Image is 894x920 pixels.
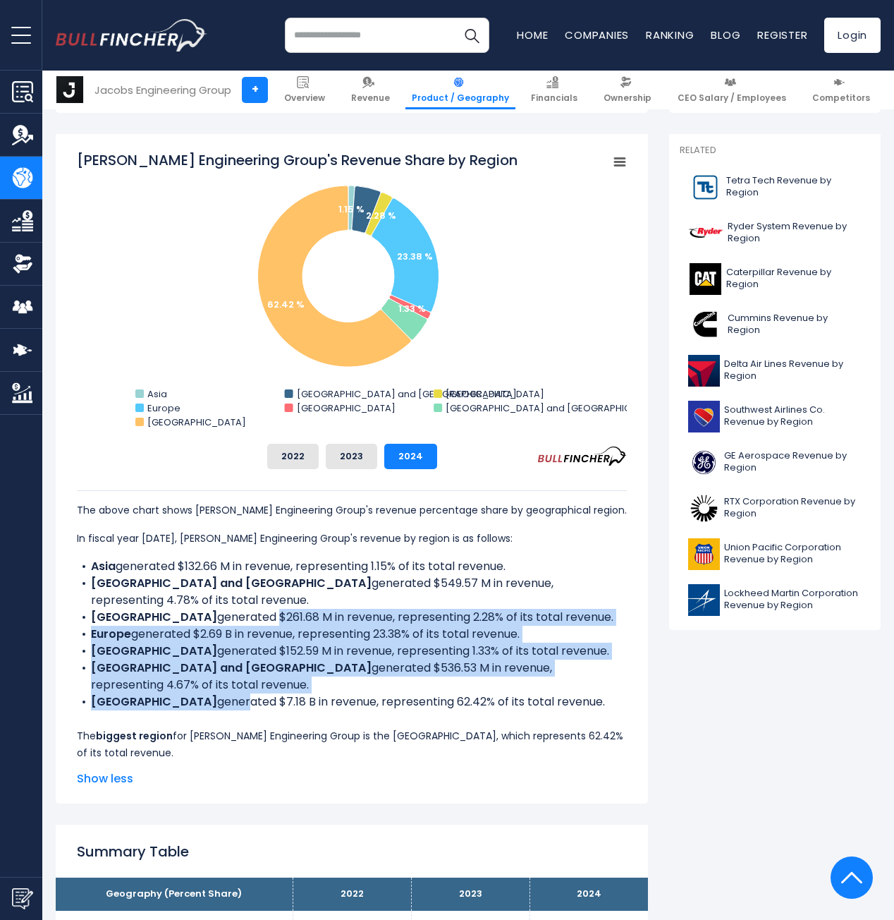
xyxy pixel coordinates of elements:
[728,313,862,337] span: Cummins Revenue by Region
[724,542,862,566] span: Union Pacific Corporation Revenue by Region
[326,444,377,469] button: 2023
[724,358,862,382] span: Delta Air Lines Revenue by Region
[726,267,862,291] span: Caterpillar Revenue by Region
[671,71,792,109] a: CEO Salary / Employees
[680,305,870,344] a: Cummins Revenue by Region
[724,588,862,612] span: Lockheed Martin Corporation Revenue by Region
[688,263,722,295] img: CAT logo
[806,71,876,109] a: Competitors
[680,168,870,207] a: Tetra Tech Revenue by Region
[77,660,627,694] li: generated $536.53 M in revenue, representing 4.67% of its total revenue.
[688,492,720,524] img: RTX logo
[812,92,870,104] span: Competitors
[91,626,131,642] b: Europe
[688,171,722,203] img: TTEK logo
[688,447,720,478] img: GE logo
[267,298,305,311] text: 62.42 %
[398,302,426,315] text: 1.33 %
[267,444,319,469] button: 2022
[297,401,396,415] text: [GEOGRAPHIC_DATA]
[77,841,627,862] h2: Summary Table
[517,28,548,42] a: Home
[77,770,627,787] span: Show less
[680,535,870,574] a: Union Pacific Corporation Revenue by Region
[56,19,207,52] a: Go to homepage
[77,150,518,170] tspan: [PERSON_NAME] Engineering Group's Revenue Share by Region
[728,221,862,245] span: Ryder System Revenue by Region
[680,581,870,619] a: Lockheed Martin Corporation Revenue by Region
[12,253,33,274] img: Ownership
[688,217,723,249] img: R logo
[77,502,627,519] p: The above chart shows [PERSON_NAME] Engineering Group's revenue percentage share by geographical ...
[278,71,331,109] a: Overview
[688,401,720,432] img: LUV logo
[77,490,627,795] div: The for [PERSON_NAME] Engineering Group is the [GEOGRAPHIC_DATA], which represents 62.42% of its ...
[242,77,268,103] a: +
[680,214,870,253] a: Ryder System Revenue by Region
[351,92,390,104] span: Revenue
[77,150,627,432] svg: Jacobs Engineering Group's Revenue Share by Region
[680,489,870,528] a: RTX Corporation Revenue by Region
[688,355,720,387] img: DAL logo
[91,558,116,574] b: Asia
[411,878,529,911] th: 2023
[688,584,720,616] img: LMT logo
[297,387,517,401] text: [GEOGRAPHIC_DATA] and [GEOGRAPHIC_DATA]
[345,71,396,109] a: Revenue
[77,643,627,660] li: generated $152.59 M in revenue, representing 1.33% of its total revenue.
[446,387,544,401] text: [GEOGRAPHIC_DATA]
[446,401,666,415] text: [GEOGRAPHIC_DATA] and [GEOGRAPHIC_DATA]
[77,558,627,575] li: generated $132.66 M in revenue, representing 1.15% of its total revenue.
[454,18,489,53] button: Search
[56,878,293,911] th: Geography (Percent Share)
[56,19,207,52] img: bullfincher logo
[711,28,740,42] a: Blog
[147,416,246,429] text: [GEOGRAPHIC_DATA]
[56,76,83,103] img: J logo
[94,82,231,98] div: Jacobs Engineering Group
[77,626,627,643] li: generated $2.69 B in revenue, representing 23.38% of its total revenue.
[384,444,437,469] button: 2024
[680,351,870,390] a: Delta Air Lines Revenue by Region
[680,443,870,482] a: GE Aerospace Revenue by Region
[688,538,720,570] img: UNP logo
[724,450,862,474] span: GE Aerospace Revenue by Region
[824,18,881,53] a: Login
[525,71,584,109] a: Financials
[529,878,648,911] th: 2024
[147,387,167,401] text: Asia
[604,92,651,104] span: Ownership
[646,28,694,42] a: Ranking
[77,609,627,626] li: generated $261.68 M in revenue, representing 2.28% of its total revenue.
[77,530,627,547] p: In fiscal year [DATE], [PERSON_NAME] Engineering Group's revenue by region is as follows:
[91,660,372,676] b: [GEOGRAPHIC_DATA] and [GEOGRAPHIC_DATA]
[678,92,786,104] span: CEO Salary / Employees
[757,28,807,42] a: Register
[91,609,217,625] b: [GEOGRAPHIC_DATA]
[565,28,629,42] a: Companies
[366,209,396,222] text: 2.28 %
[680,145,870,157] p: Related
[77,694,627,710] li: generated $7.18 B in revenue, representing 62.42% of its total revenue.
[96,729,173,743] b: biggest region
[680,397,870,436] a: Southwest Airlines Co. Revenue by Region
[597,71,658,109] a: Ownership
[284,92,325,104] span: Overview
[680,260,870,298] a: Caterpillar Revenue by Region
[338,202,365,216] text: 1.15 %
[397,250,433,263] text: 23.38 %
[688,309,723,341] img: CMI logo
[91,575,372,591] b: [GEOGRAPHIC_DATA] and [GEOGRAPHIC_DATA]
[405,71,515,109] a: Product / Geography
[412,92,509,104] span: Product / Geography
[91,643,217,659] b: [GEOGRAPHIC_DATA]
[77,575,627,609] li: generated $549.57 M in revenue, representing 4.78% of its total revenue.
[724,404,862,428] span: Southwest Airlines Co. Revenue by Region
[91,694,217,710] b: [GEOGRAPHIC_DATA]
[147,401,180,415] text: Europe
[726,175,862,199] span: Tetra Tech Revenue by Region
[724,496,862,520] span: RTX Corporation Revenue by Region
[531,92,577,104] span: Financials
[293,878,411,911] th: 2022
